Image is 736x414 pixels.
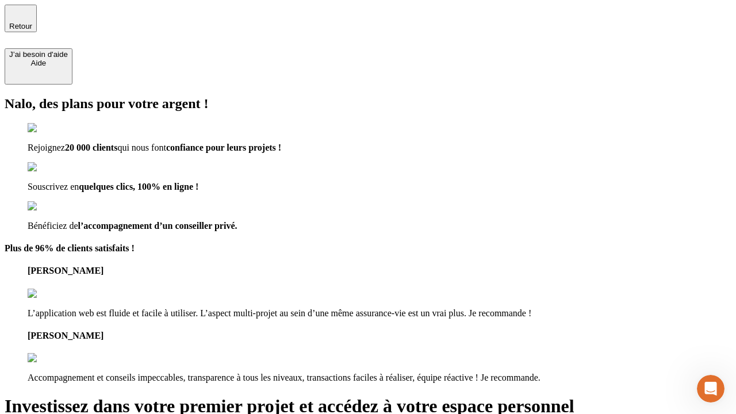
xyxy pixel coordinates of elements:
span: 20 000 clients [65,143,118,152]
img: checkmark [28,162,77,172]
img: checkmark [28,123,77,133]
h4: Plus de 96% de clients satisfaits ! [5,243,731,254]
span: Bénéficiez de [28,221,78,231]
span: quelques clics, 100% en ligne ! [79,182,198,191]
h2: Nalo, des plans pour votre argent ! [5,96,731,112]
img: reviews stars [28,353,85,363]
p: L’application web est fluide et facile à utiliser. L’aspect multi-projet au sein d’une même assur... [28,308,731,319]
button: Retour [5,5,37,32]
h4: [PERSON_NAME] [28,266,731,276]
h4: [PERSON_NAME] [28,331,731,341]
button: J’ai besoin d'aideAide [5,48,72,85]
span: Rejoignez [28,143,65,152]
span: Souscrivez en [28,182,79,191]
span: confiance pour leurs projets ! [166,143,281,152]
div: J’ai besoin d'aide [9,50,68,59]
div: Aide [9,59,68,67]
img: checkmark [28,201,77,212]
p: Accompagnement et conseils impeccables, transparence à tous les niveaux, transactions faciles à r... [28,373,731,383]
span: l’accompagnement d’un conseiller privé. [78,221,237,231]
iframe: Intercom live chat [697,375,724,402]
img: reviews stars [28,289,85,299]
span: qui nous font [117,143,166,152]
span: Retour [9,22,32,30]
